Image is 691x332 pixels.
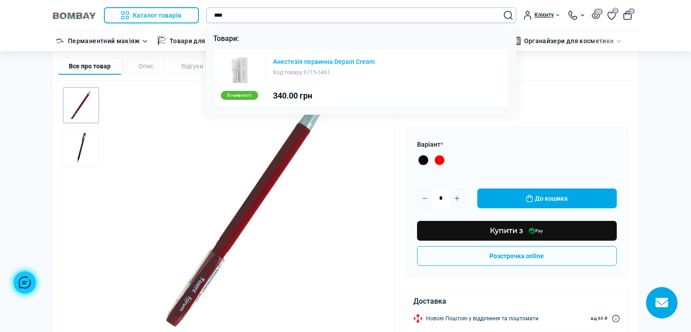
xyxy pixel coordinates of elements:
img: BOMBAY [52,11,97,20]
span: Код товару: [273,69,304,76]
div: 340.00 грн [273,92,375,100]
div: В наявності [221,91,258,100]
a: 0 [607,10,616,20]
button: 20 [592,11,600,19]
a: Анестезія первинна Depain Cream [273,58,375,65]
button: 0 [623,11,632,20]
a: Органайзери для косметики [524,36,614,46]
img: Товари для тату [157,36,166,45]
span: 0 [612,8,619,14]
div: 6715-5461 [273,68,375,77]
a: Товари для тату [170,36,220,46]
img: Анестезія первинна Depain Cream [225,56,253,84]
span: 20 [594,9,603,15]
button: Search [504,11,513,20]
img: Перманентний макіяж [55,36,64,45]
span: 0 [628,8,635,14]
button: Каталог товарів [104,7,199,23]
p: Товари: [213,33,510,45]
a: Перманентний макіяж [68,36,140,46]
